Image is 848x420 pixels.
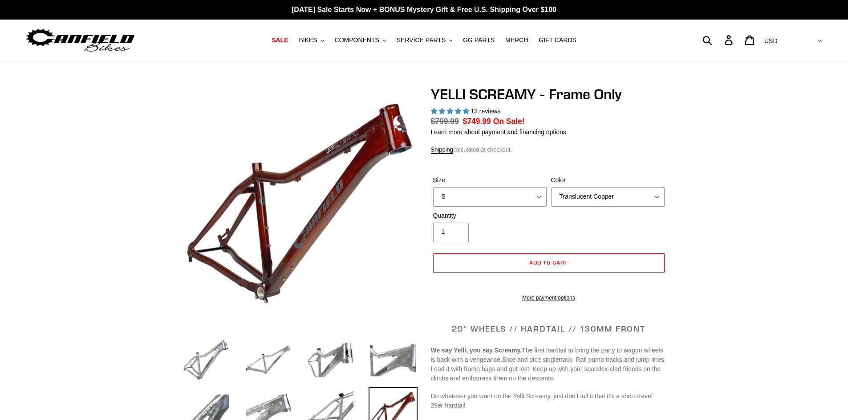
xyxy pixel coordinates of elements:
span: On Sale! [493,115,525,127]
span: BIKES [299,36,317,44]
span: MERCH [505,36,528,44]
span: SERVICE PARTS [397,36,446,44]
span: 13 reviews [471,107,500,114]
img: Load image into Gallery viewer, YELLI SCREAMY - Frame Only [182,336,231,384]
button: COMPONENTS [330,34,390,46]
label: Quantity [433,211,547,220]
input: Search [707,30,730,50]
a: Shipping [431,146,454,153]
span: COMPONENTS [335,36,379,44]
a: GIFT CARDS [534,34,581,46]
div: calculated at checkout. [431,145,667,154]
span: SALE [272,36,288,44]
a: More payment options [433,293,665,301]
a: GG PARTS [458,34,499,46]
button: Add to cart [433,253,665,272]
span: 29" WHEELS // HARDTAIL // 130MM FRONT [452,323,645,333]
label: Color [551,175,665,184]
img: Load image into Gallery viewer, YELLI SCREAMY - Frame Only [306,336,355,384]
img: Load image into Gallery viewer, YELLI SCREAMY - Frame Only [244,336,293,384]
b: We say Yelli, you say Screamy. [431,346,522,353]
span: The first hardtail to bring the party to wagon wheels is back with a vengeance. [431,346,663,363]
h1: YELLI SCREAMY - Frame Only [431,86,667,103]
button: BIKES [294,34,328,46]
span: Add to cart [529,259,568,265]
button: SERVICE PARTS [392,34,457,46]
a: Learn more about payment and financing options [431,128,566,135]
a: MERCH [501,34,532,46]
s: $799.99 [431,116,459,125]
img: Canfield Bikes [24,26,136,54]
span: Do whatever you want on the Yelli Screamy, just don’t tell it that it’s a short-travel 29er hardt... [431,392,653,408]
span: $749.99 [463,116,491,125]
a: SALE [267,34,292,46]
img: Load image into Gallery viewer, YELLI SCREAMY - Frame Only [369,336,418,384]
p: Slice and dice singletrack. Rail pump tracks and jump lines. Load it with frame bags and get lost... [431,345,667,383]
span: GIFT CARDS [539,36,576,44]
label: Size [433,175,547,184]
span: GG PARTS [463,36,495,44]
span: 5.00 stars [431,107,471,114]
